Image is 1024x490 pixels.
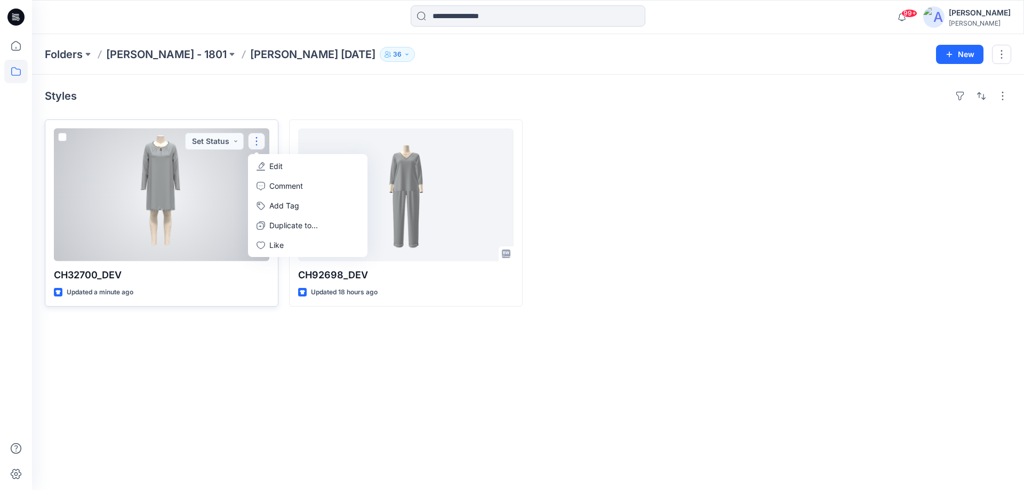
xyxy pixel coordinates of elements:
button: 36 [380,47,415,62]
p: CH92698_DEV [298,268,514,283]
div: [PERSON_NAME] [949,6,1011,19]
p: Duplicate to... [269,220,318,231]
p: CH32700_DEV [54,268,269,283]
p: Updated a minute ago [67,287,133,298]
p: Like [269,239,284,251]
button: New [936,45,983,64]
a: [PERSON_NAME] - 1801 [106,47,227,62]
p: Updated 18 hours ago [311,287,378,298]
h4: Styles [45,90,77,102]
p: 36 [393,49,402,60]
img: avatar [923,6,945,28]
p: Comment [269,180,303,191]
a: CH92698_DEV [298,128,514,261]
button: Add Tag [250,196,365,215]
a: Folders [45,47,83,62]
p: [PERSON_NAME] [DATE] [250,47,375,62]
p: Edit [269,160,283,172]
a: CH32700_DEV [54,128,269,261]
a: Edit [250,156,365,176]
span: 99+ [901,9,917,18]
div: [PERSON_NAME] [949,19,1011,27]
